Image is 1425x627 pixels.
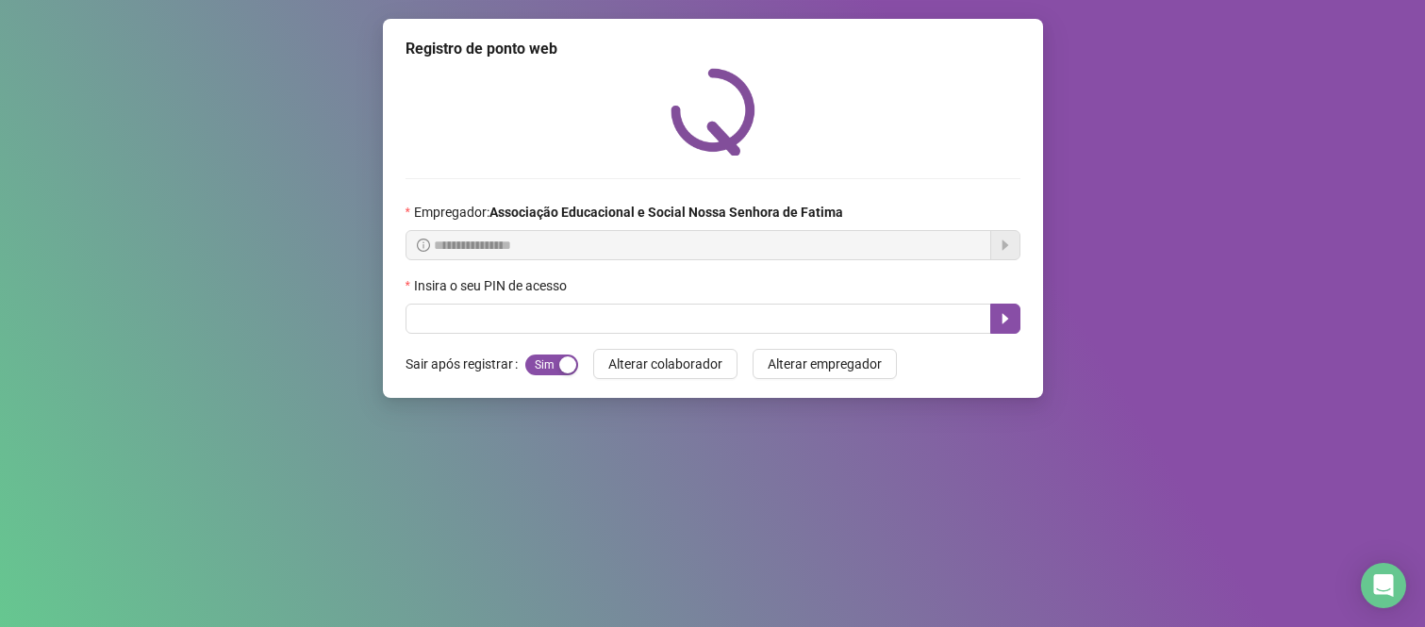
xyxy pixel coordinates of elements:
div: Open Intercom Messenger [1361,563,1406,608]
button: Alterar empregador [753,349,897,379]
span: info-circle [417,239,430,252]
span: Alterar colaborador [608,354,722,374]
button: Alterar colaborador [593,349,737,379]
strong: Associação Educacional e Social Nossa Senhora de Fatima [489,205,843,220]
label: Sair após registrar [406,349,525,379]
span: caret-right [998,311,1013,326]
span: Alterar empregador [768,354,882,374]
div: Registro de ponto web [406,38,1020,60]
img: QRPoint [671,68,755,156]
label: Insira o seu PIN de acesso [406,275,579,296]
span: Empregador : [414,202,843,223]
